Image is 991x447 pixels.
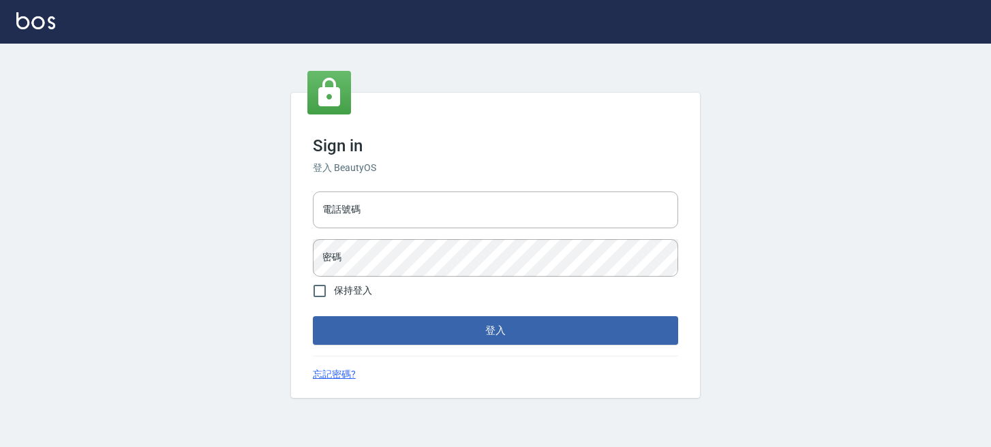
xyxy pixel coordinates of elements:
[313,136,678,155] h3: Sign in
[334,283,372,298] span: 保持登入
[313,316,678,345] button: 登入
[16,12,55,29] img: Logo
[313,161,678,175] h6: 登入 BeautyOS
[313,367,356,382] a: 忘記密碼?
